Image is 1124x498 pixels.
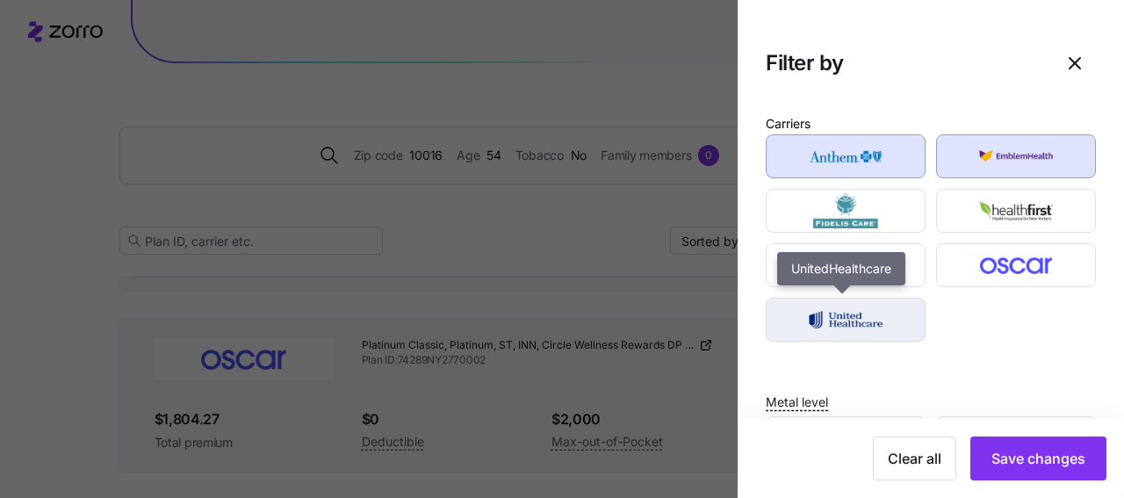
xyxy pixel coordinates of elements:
span: Save changes [991,448,1085,469]
button: Save changes [970,437,1106,480]
span: Clear all [888,448,941,469]
img: Oscar [952,248,1081,283]
img: Anthem [782,139,911,174]
img: EmblemHealth [952,139,1081,174]
img: MetroPlus Health Plan [782,248,911,283]
img: Fidelis Care [782,193,911,228]
button: Clear all [873,437,956,480]
h1: Filter by [766,49,1040,76]
img: HealthFirst [952,193,1081,228]
img: UnitedHealthcare [782,302,911,337]
span: Metal level [766,393,828,411]
div: Carriers [766,114,811,134]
